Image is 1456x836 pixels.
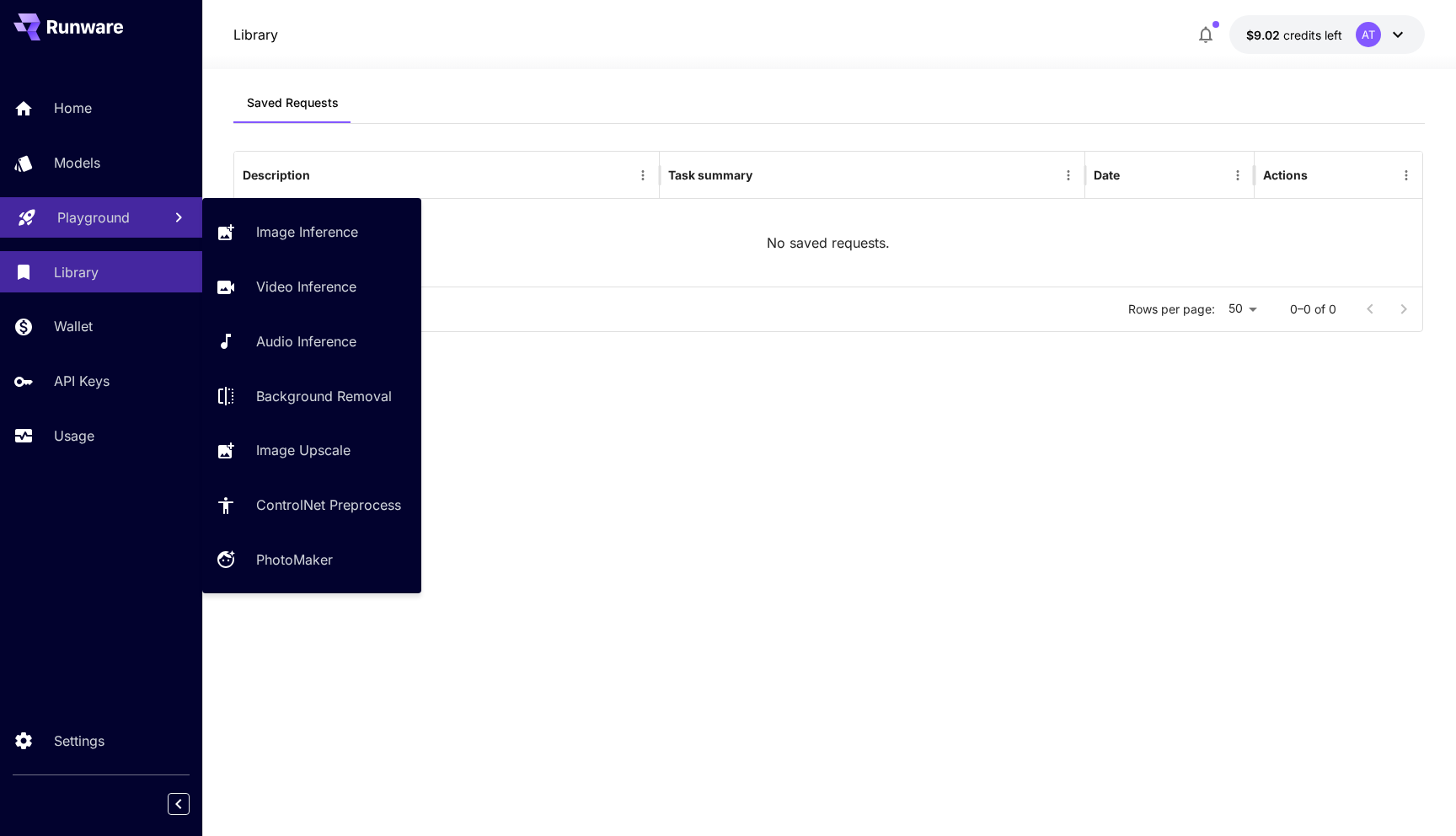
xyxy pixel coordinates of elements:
[54,262,99,282] p: Library
[1246,26,1342,44] div: $9.0232
[1057,163,1080,187] button: Menu
[54,731,104,751] p: Settings
[202,266,421,308] a: Video Inference
[256,222,358,242] p: Image Inference
[631,163,655,187] button: Menu
[312,163,335,187] button: Sort
[54,98,92,118] p: Home
[1356,22,1381,47] div: AT
[1121,163,1145,187] button: Sort
[256,440,351,460] p: Image Upscale
[1094,168,1120,182] div: Date
[54,371,110,391] p: API Keys
[247,95,339,110] span: Saved Requests
[202,212,421,253] a: Image Inference
[256,276,356,297] p: Video Inference
[1229,15,1425,54] button: $9.0232
[767,233,890,253] p: No saved requests.
[54,153,100,173] p: Models
[1246,28,1283,42] span: $9.02
[1222,297,1263,321] div: 50
[668,168,752,182] div: Task summary
[754,163,778,187] button: Sort
[1263,168,1308,182] div: Actions
[1394,163,1418,187] button: Menu
[202,539,421,581] a: PhotoMaker
[180,789,202,819] div: Collapse sidebar
[1290,301,1336,318] p: 0–0 of 0
[54,426,94,446] p: Usage
[202,430,421,471] a: Image Upscale
[1283,28,1342,42] span: credits left
[256,386,392,406] p: Background Removal
[202,485,421,526] a: ControlNet Preprocess
[202,375,421,416] a: Background Removal
[243,168,310,182] div: Description
[256,495,401,515] p: ControlNet Preprocess
[233,24,278,45] p: Library
[1226,163,1250,187] button: Menu
[256,331,356,351] p: Audio Inference
[202,321,421,362] a: Audio Inference
[57,207,130,228] p: Playground
[1128,301,1215,318] p: Rows per page:
[256,549,333,570] p: PhotoMaker
[54,316,93,336] p: Wallet
[233,24,278,45] nav: breadcrumb
[168,793,190,815] button: Collapse sidebar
